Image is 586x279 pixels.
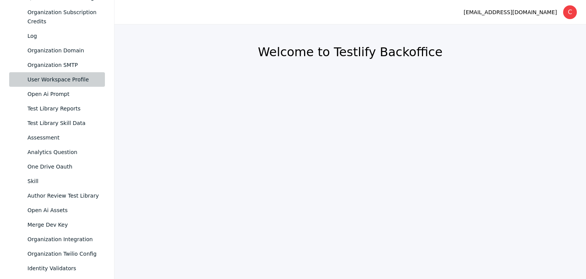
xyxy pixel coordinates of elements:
a: Analytics Question [9,145,105,159]
a: Organization Integration [9,232,105,247]
div: [EMAIL_ADDRESS][DOMAIN_NAME] [464,8,557,17]
h2: Welcome to Testlify Backoffice [133,44,568,60]
div: Organization SMTP [27,60,99,70]
div: Merge Dev Key [27,220,99,229]
div: User Workspace Profile [27,75,99,84]
a: Assessment [9,130,105,145]
a: Organization Twilio Config [9,247,105,261]
a: Organization Subscription Credits [9,5,105,29]
div: Author Review Test Library [27,191,99,200]
div: Open Ai Assets [27,206,99,215]
div: Open Ai Prompt [27,89,99,99]
a: One Drive Oauth [9,159,105,174]
div: C [563,5,577,19]
a: Skill [9,174,105,188]
div: Skill [27,177,99,186]
div: Organization Twilio Config [27,249,99,258]
a: Merge Dev Key [9,217,105,232]
div: Test Library Skill Data [27,118,99,128]
div: Organization Domain [27,46,99,55]
div: Organization Integration [27,235,99,244]
div: One Drive Oauth [27,162,99,171]
div: Identity Validators [27,264,99,273]
div: Assessment [27,133,99,142]
a: Author Review Test Library [9,188,105,203]
a: Test Library Reports [9,101,105,116]
div: Test Library Reports [27,104,99,113]
a: Test Library Skill Data [9,116,105,130]
div: Log [27,31,99,41]
a: Open Ai Assets [9,203,105,217]
a: Organization Domain [9,43,105,58]
a: User Workspace Profile [9,72,105,87]
a: Log [9,29,105,43]
a: Identity Validators [9,261,105,276]
div: Analytics Question [27,148,99,157]
div: Organization Subscription Credits [27,8,99,26]
a: Open Ai Prompt [9,87,105,101]
a: Organization SMTP [9,58,105,72]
